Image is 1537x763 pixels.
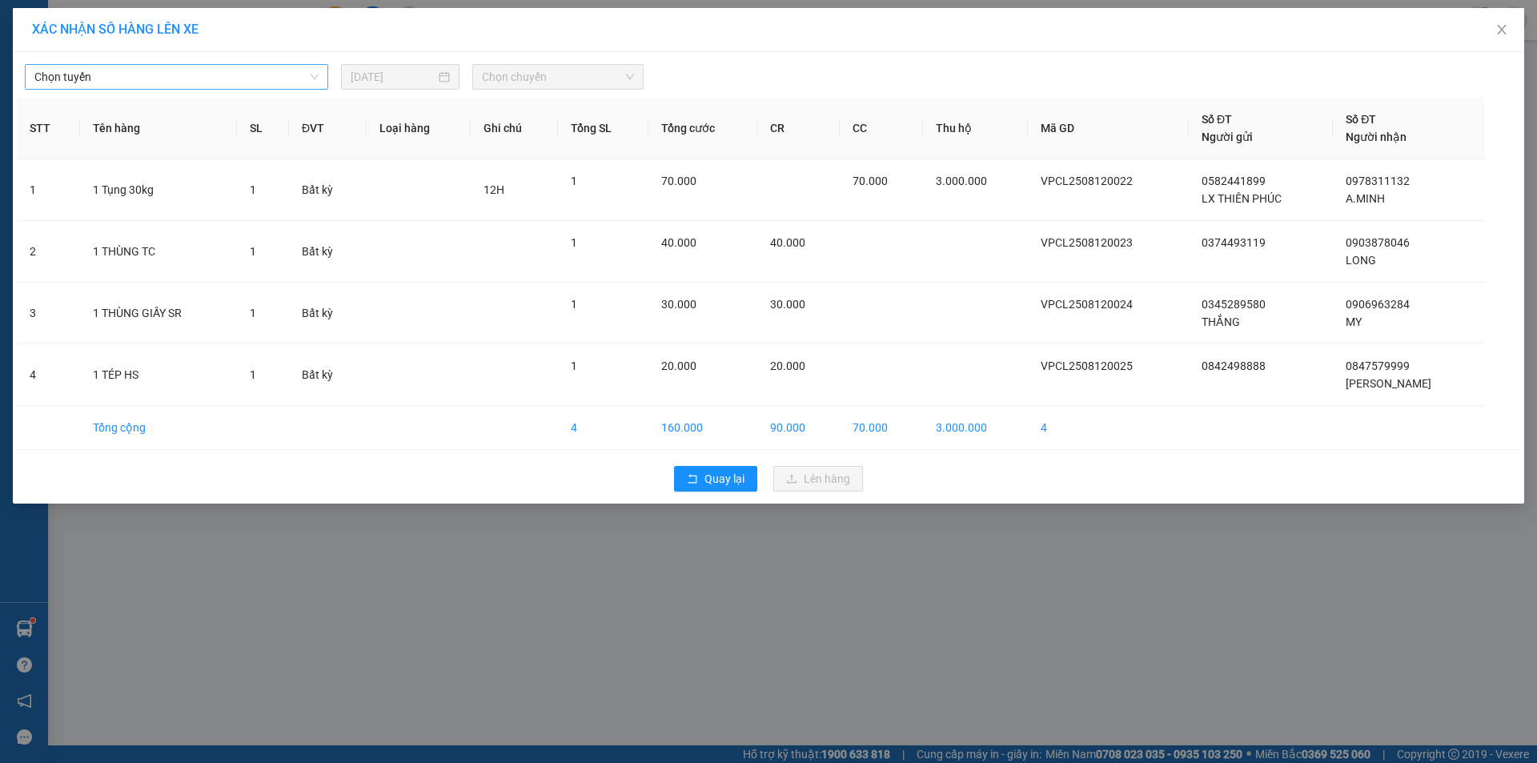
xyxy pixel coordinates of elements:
[1495,23,1508,36] span: close
[484,183,504,196] span: 12H
[80,159,236,221] td: 1 Tụng 30kg
[571,175,577,187] span: 1
[770,298,805,311] span: 30.000
[661,298,696,311] span: 30.000
[80,344,236,406] td: 1 TÉP HS
[17,221,80,283] td: 2
[936,175,987,187] span: 3.000.000
[14,71,126,94] div: 0582441899
[770,359,805,372] span: 20.000
[674,466,757,492] button: rollbackQuay lại
[137,14,299,52] div: VP [GEOGRAPHIC_DATA]
[250,368,256,381] span: 1
[250,307,256,319] span: 1
[1346,359,1410,372] span: 0847579999
[289,344,367,406] td: Bất kỳ
[687,473,698,486] span: rollback
[17,283,80,344] td: 3
[1202,359,1266,372] span: 0842498888
[1202,236,1266,249] span: 0374493119
[1346,298,1410,311] span: 0906963284
[237,98,290,159] th: SL
[1202,192,1282,205] span: LX THIÊN PHÚC
[558,98,648,159] th: Tổng SL
[1202,113,1232,126] span: Số ĐT
[14,14,126,33] div: VP Cai Lậy
[1346,192,1385,205] span: A.MINH
[648,406,756,450] td: 160.000
[137,15,175,32] span: Nhận:
[1346,175,1410,187] span: 0978311132
[1202,131,1253,143] span: Người gửi
[80,98,236,159] th: Tên hàng
[1479,8,1524,53] button: Close
[770,236,805,249] span: 40.000
[80,406,236,450] td: Tổng cộng
[1041,236,1133,249] span: VPCL2508120023
[661,236,696,249] span: 40.000
[773,466,863,492] button: uploadLên hàng
[14,102,37,119] span: DĐ:
[471,98,558,159] th: Ghi chú
[351,68,435,86] input: 12/08/2025
[1202,298,1266,311] span: 0345289580
[840,98,923,159] th: CC
[14,94,82,178] span: LX THIÊN PHÚC
[1346,113,1376,126] span: Số ĐT
[34,65,319,89] span: Chọn tuyến
[367,98,471,159] th: Loại hàng
[482,65,634,89] span: Chọn chuyến
[571,359,577,372] span: 1
[32,22,199,37] span: XÁC NHẬN SỐ HÀNG LÊN XE
[80,283,236,344] td: 1 THÙNG GIẤY SR
[571,236,577,249] span: 1
[1041,359,1133,372] span: VPCL2508120025
[250,245,256,258] span: 1
[17,159,80,221] td: 1
[1028,406,1189,450] td: 4
[137,52,299,71] div: A.MINH
[1346,315,1362,328] span: MY
[1346,131,1407,143] span: Người nhận
[661,175,696,187] span: 70.000
[1202,175,1266,187] span: 0582441899
[289,283,367,344] td: Bất kỳ
[853,175,888,187] span: 70.000
[250,183,256,196] span: 1
[1041,298,1133,311] span: VPCL2508120024
[757,406,841,450] td: 90.000
[571,298,577,311] span: 1
[757,98,841,159] th: CR
[137,71,299,94] div: 0978311132
[923,406,1028,450] td: 3.000.000
[923,98,1028,159] th: Thu hộ
[1028,98,1189,159] th: Mã GD
[1202,315,1240,328] span: THẮNG
[1346,236,1410,249] span: 0903878046
[17,98,80,159] th: STT
[704,470,744,488] span: Quay lại
[80,221,236,283] td: 1 THÙNG TC
[14,15,38,32] span: Gửi:
[661,359,696,372] span: 20.000
[14,33,126,71] div: LX THIÊN PHÚC
[289,159,367,221] td: Bất kỳ
[289,221,367,283] td: Bất kỳ
[558,406,648,450] td: 4
[840,406,923,450] td: 70.000
[648,98,756,159] th: Tổng cước
[1346,377,1431,390] span: [PERSON_NAME]
[17,344,80,406] td: 4
[1041,175,1133,187] span: VPCL2508120022
[1346,254,1376,267] span: LONG
[289,98,367,159] th: ĐVT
